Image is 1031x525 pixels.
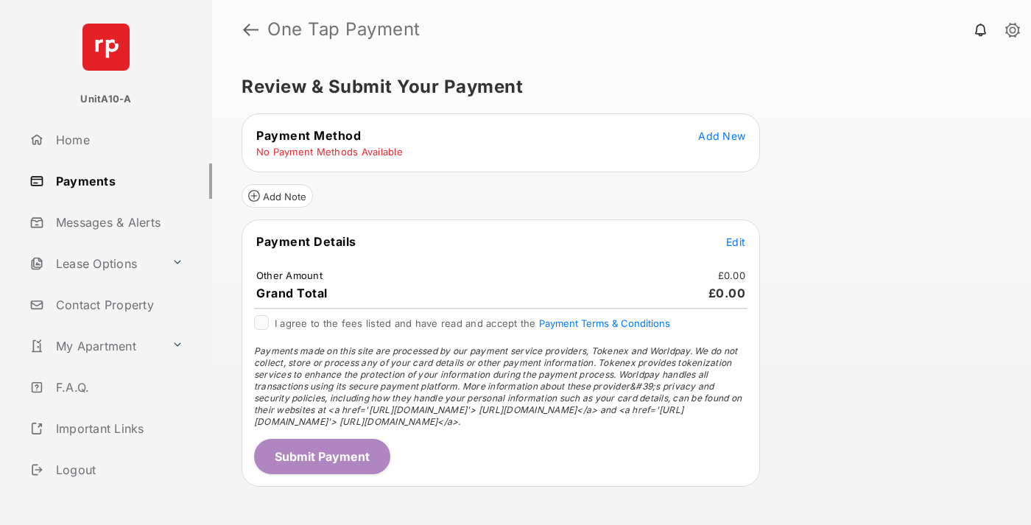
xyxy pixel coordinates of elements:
[256,145,404,158] td: No Payment Methods Available
[698,130,745,142] span: Add New
[726,236,745,248] span: Edit
[24,122,212,158] a: Home
[256,286,328,300] span: Grand Total
[242,78,990,96] h5: Review & Submit Your Payment
[539,317,670,329] button: I agree to the fees listed and have read and accept the
[256,234,356,249] span: Payment Details
[267,21,421,38] strong: One Tap Payment
[24,246,166,281] a: Lease Options
[24,328,166,364] a: My Apartment
[24,163,212,199] a: Payments
[717,269,746,282] td: £0.00
[24,287,212,323] a: Contact Property
[242,184,313,208] button: Add Note
[708,286,746,300] span: £0.00
[256,269,323,282] td: Other Amount
[24,452,212,487] a: Logout
[698,128,745,143] button: Add New
[82,24,130,71] img: svg+xml;base64,PHN2ZyB4bWxucz0iaHR0cDovL3d3dy53My5vcmcvMjAwMC9zdmciIHdpZHRoPSI2NCIgaGVpZ2h0PSI2NC...
[256,128,361,143] span: Payment Method
[726,234,745,249] button: Edit
[24,370,212,405] a: F.A.Q.
[24,411,189,446] a: Important Links
[275,317,670,329] span: I agree to the fees listed and have read and accept the
[254,345,742,427] span: Payments made on this site are processed by our payment service providers, Tokenex and Worldpay. ...
[254,439,390,474] button: Submit Payment
[24,205,212,240] a: Messages & Alerts
[80,92,131,107] p: UnitA10-A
